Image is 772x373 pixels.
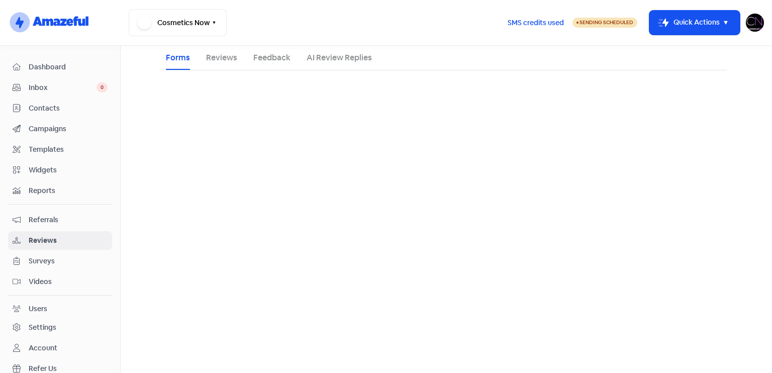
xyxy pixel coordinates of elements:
span: 0 [96,82,108,92]
a: Contacts [8,99,112,118]
span: Sending Scheduled [580,19,633,26]
a: Users [8,300,112,318]
a: Surveys [8,252,112,270]
a: Inbox 0 [8,78,112,97]
a: SMS credits used [499,17,572,27]
a: Feedback [253,52,291,64]
span: Reviews [29,235,108,246]
a: Templates [8,140,112,159]
a: Reviews [206,52,237,64]
span: Dashboard [29,62,108,72]
a: Referrals [8,211,112,229]
a: AI Review Replies [307,52,372,64]
span: Contacts [29,103,108,114]
a: Campaigns [8,120,112,138]
span: Templates [29,144,108,155]
a: Videos [8,272,112,291]
a: Sending Scheduled [572,17,637,29]
span: SMS credits used [508,18,564,28]
a: Account [8,339,112,357]
span: Videos [29,276,108,287]
img: User [746,14,764,32]
div: Account [29,343,57,353]
a: Reports [8,181,112,200]
span: Referrals [29,215,108,225]
a: Forms [166,52,190,64]
a: Settings [8,318,112,337]
a: Reviews [8,231,112,250]
a: Widgets [8,161,112,179]
span: Widgets [29,165,108,175]
span: Inbox [29,82,96,93]
div: Users [29,304,47,314]
span: Reports [29,185,108,196]
a: Dashboard [8,58,112,76]
span: Campaigns [29,124,108,134]
span: Surveys [29,256,108,266]
div: Settings [29,322,56,333]
button: Cosmetics Now [129,9,227,36]
button: Quick Actions [649,11,740,35]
